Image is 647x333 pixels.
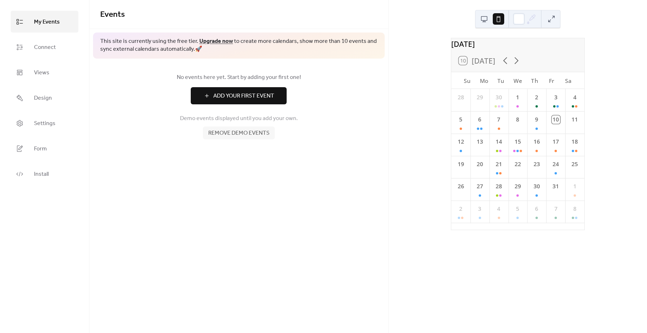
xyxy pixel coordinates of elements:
div: [DATE] [451,38,584,49]
div: 13 [476,138,484,146]
div: 12 [457,138,465,146]
a: Install [11,163,78,185]
div: 8 [514,115,522,124]
div: 5 [514,205,522,213]
div: 5 [457,115,465,124]
div: 23 [532,160,541,168]
span: Events [100,7,125,23]
span: Install [34,169,49,180]
span: Connect [34,42,56,53]
div: 27 [476,182,484,190]
a: Upgrade now [199,36,233,47]
span: My Events [34,16,60,28]
div: 19 [457,160,465,168]
div: 29 [476,93,484,101]
span: Design [34,93,52,104]
div: Tu [492,72,509,89]
div: We [509,72,526,89]
div: 1 [514,93,522,101]
div: 6 [476,115,484,124]
span: No events here yet. Start by adding your first one! [100,73,378,82]
a: Connect [11,36,78,58]
div: 14 [495,138,503,146]
div: 6 [532,205,541,213]
div: 4 [495,205,503,213]
div: 29 [514,182,522,190]
div: 26 [457,182,465,190]
div: Th [526,72,543,89]
span: Settings [34,118,55,129]
div: 21 [495,160,503,168]
div: 7 [495,115,503,124]
div: 3 [476,205,484,213]
div: 9 [532,115,541,124]
a: My Events [11,11,78,33]
div: 28 [495,182,503,190]
a: Design [11,87,78,109]
span: Views [34,67,49,78]
div: 17 [551,138,560,146]
div: 31 [551,182,560,190]
div: 2 [457,205,465,213]
div: Sa [560,72,577,89]
a: Views [11,61,78,83]
div: 3 [551,93,560,101]
span: Remove demo events [208,129,269,138]
div: 20 [476,160,484,168]
a: Add Your First Event [100,87,378,104]
div: 8 [570,205,579,213]
div: 7 [551,205,560,213]
div: 15 [514,138,522,146]
span: Demo events displayed until you add your own. [180,114,298,123]
button: Add Your First Event [191,87,287,104]
div: 18 [570,138,579,146]
div: 25 [570,160,579,168]
button: Remove demo events [203,126,275,139]
div: 16 [532,138,541,146]
div: 10 [551,115,560,124]
a: Settings [11,112,78,134]
div: 2 [532,93,541,101]
div: 24 [551,160,560,168]
a: Form [11,138,78,159]
span: Add Your First Event [213,92,274,100]
div: Mo [476,72,492,89]
div: Fr [543,72,560,89]
div: 1 [570,182,579,190]
div: 28 [457,93,465,101]
div: 11 [570,115,579,124]
span: This site is currently using the free tier. to create more calendars, show more than 10 events an... [100,38,378,54]
div: 30 [495,93,503,101]
div: Su [459,72,476,89]
div: 30 [532,182,541,190]
div: 22 [514,160,522,168]
div: 4 [570,93,579,101]
span: Form [34,143,47,154]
